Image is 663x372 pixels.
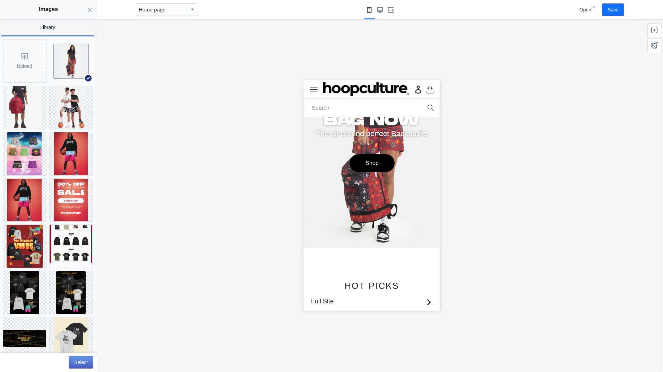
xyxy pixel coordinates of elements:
span: Open [579,7,591,12]
h2: HOT PICKS [2,201,135,211]
a: Library [1,19,94,36]
button: Menu [5,3,16,15]
a: image [19,2,106,18]
p: The all-around perfect Backpacks [2,48,135,59]
mat-select-trigger: Home page [139,7,166,12]
a: Shop [46,74,91,92]
img: image [19,2,106,16]
h2: SECURE A BAG NOW [2,23,135,45]
button: Select [69,356,93,369]
input: Search [3,21,134,34]
button: Save [602,3,624,16]
span: Full Site [8,216,120,226]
